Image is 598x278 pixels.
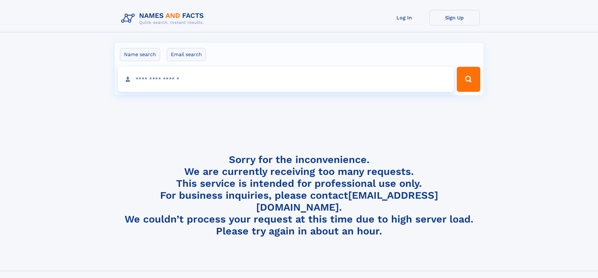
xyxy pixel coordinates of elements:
[120,48,160,61] label: Name search
[119,10,209,27] img: Logo Names and Facts
[256,189,438,213] a: [EMAIL_ADDRESS][DOMAIN_NAME]
[118,67,454,92] input: search input
[429,10,480,25] a: Sign Up
[119,154,480,237] h4: Sorry for the inconvenience. We are currently receiving too many requests. This service is intend...
[457,67,480,92] button: Search Button
[379,10,429,25] a: Log In
[167,48,206,61] label: Email search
